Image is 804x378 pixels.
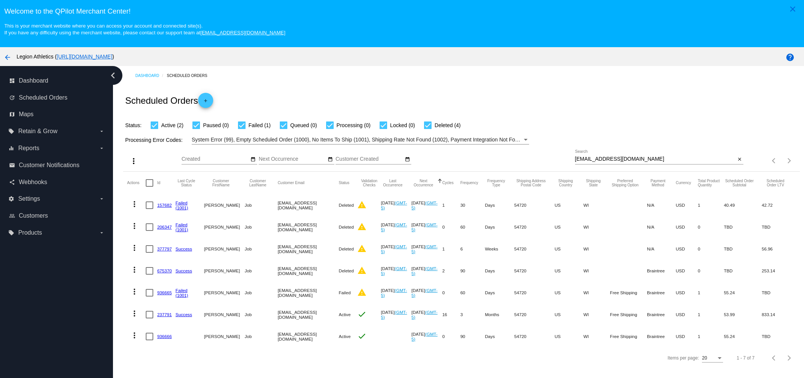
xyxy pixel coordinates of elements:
[278,238,339,260] mat-cell: [EMAIL_ADDRESS][DOMAIN_NAME]
[698,260,724,282] mat-cell: 0
[460,181,478,185] button: Change sorting for Frequency
[737,157,742,163] mat-icon: close
[724,216,762,238] mat-cell: TBD
[647,194,676,216] mat-cell: N/A
[204,326,245,347] mat-cell: [PERSON_NAME]
[676,304,698,326] mat-cell: USD
[357,266,366,275] mat-icon: warning
[157,246,172,251] a: 377797
[130,287,139,296] mat-icon: more_vert
[762,216,796,238] mat-cell: TBD
[381,260,412,282] mat-cell: [DATE]
[9,95,15,101] i: update
[412,304,442,326] mat-cell: [DATE]
[8,128,14,134] i: local_offer
[762,179,789,187] button: Change sorting for LifetimeValue
[460,304,485,326] mat-cell: 3
[204,216,245,238] mat-cell: [PERSON_NAME]
[724,238,762,260] mat-cell: TBD
[762,326,796,347] mat-cell: TBD
[192,135,529,144] mat-select: Filter by Processing Error Codes
[724,326,762,347] mat-cell: 55.24
[460,260,485,282] mat-cell: 90
[485,260,514,282] mat-cell: Days
[762,238,796,260] mat-cell: 56.96
[610,179,640,187] button: Change sorting for PreferredShippingOption
[702,356,723,361] mat-select: Items per page:
[125,122,142,128] span: Status:
[18,229,42,236] span: Products
[737,355,754,361] div: 1 - 7 of 7
[19,77,48,84] span: Dashboard
[9,179,15,185] i: share
[245,326,278,347] mat-cell: Job
[157,181,160,185] button: Change sorting for Id
[583,304,610,326] mat-cell: WI
[676,326,698,347] mat-cell: USD
[328,157,333,163] mat-icon: date_range
[442,326,460,347] mat-cell: 0
[381,288,407,298] a: (GMT-5)
[381,216,412,238] mat-cell: [DATE]
[19,111,34,118] span: Maps
[412,282,442,304] mat-cell: [DATE]
[668,355,699,361] div: Items per page:
[339,312,351,317] span: Active
[460,282,485,304] mat-cell: 60
[19,179,47,186] span: Webhooks
[610,282,647,304] mat-cell: Free Shipping
[555,238,584,260] mat-cell: US
[788,5,797,14] mat-icon: close
[337,121,371,130] span: Processing (0)
[130,221,139,230] mat-icon: more_vert
[412,244,438,254] a: (GMT-5)
[339,181,349,185] button: Change sorting for Status
[442,304,460,326] mat-cell: 16
[555,304,584,326] mat-cell: US
[412,326,442,347] mat-cell: [DATE]
[555,260,584,282] mat-cell: US
[99,145,105,151] i: arrow_drop_down
[702,355,707,361] span: 20
[555,326,584,347] mat-cell: US
[412,200,438,210] a: (GMT-5)
[514,194,555,216] mat-cell: 54720
[676,260,698,282] mat-cell: USD
[278,181,304,185] button: Change sorting for CustomerEmail
[460,216,485,238] mat-cell: 60
[9,213,15,219] i: people_outline
[157,334,172,339] a: 936666
[278,304,339,326] mat-cell: [EMAIL_ADDRESS][DOMAIN_NAME]
[583,282,610,304] mat-cell: WI
[339,246,354,251] span: Deleted
[460,326,485,347] mat-cell: 90
[676,216,698,238] mat-cell: USD
[175,200,188,205] a: Failed
[357,222,366,231] mat-icon: warning
[161,121,183,130] span: Active (2)
[762,260,796,282] mat-cell: 253.14
[175,288,188,293] a: Failed
[698,172,724,194] mat-header-cell: Total Product Quantity
[290,121,317,130] span: Queued (0)
[381,304,412,326] mat-cell: [DATE]
[278,282,339,304] mat-cell: [EMAIL_ADDRESS][DOMAIN_NAME]
[381,282,412,304] mat-cell: [DATE]
[485,326,514,347] mat-cell: Days
[175,268,192,273] a: Success
[647,304,676,326] mat-cell: Braintree
[555,282,584,304] mat-cell: US
[724,282,762,304] mat-cell: 55.24
[442,282,460,304] mat-cell: 0
[18,145,39,152] span: Reports
[676,181,691,185] button: Change sorting for CurrencyIso
[9,210,105,222] a: people_outline Customers
[8,196,14,202] i: settings
[390,121,415,130] span: Locked (0)
[339,290,351,295] span: Failed
[485,216,514,238] mat-cell: Days
[245,304,278,326] mat-cell: Job
[698,326,724,347] mat-cell: 1
[135,70,167,81] a: Dashboard
[460,194,485,216] mat-cell: 30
